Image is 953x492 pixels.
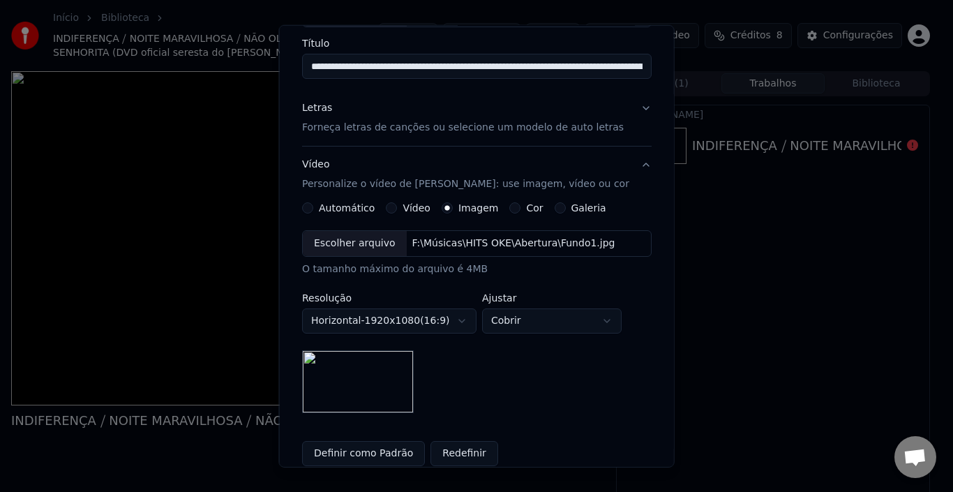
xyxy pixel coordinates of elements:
div: F:\Músicas\HITS OKE\Abertura\Fundo1.jpg [406,237,620,251]
p: Forneça letras de canções ou selecione um modelo de auto letras [302,121,624,135]
div: O tamanho máximo do arquivo é 4MB [302,262,652,276]
label: Automático [319,203,375,213]
label: Resolução [302,293,476,303]
div: Vídeo [302,158,629,191]
div: VídeoPersonalize o vídeo de [PERSON_NAME]: use imagem, vídeo ou cor [302,202,652,477]
p: Personalize o vídeo de [PERSON_NAME]: use imagem, vídeo ou cor [302,177,629,191]
div: Escolher arquivo [303,231,407,256]
button: Redefinir [430,441,498,466]
label: Imagem [458,203,497,213]
button: VídeoPersonalize o vídeo de [PERSON_NAME]: use imagem, vídeo ou cor [302,147,652,202]
label: Galeria [571,203,606,213]
div: Letras [302,101,332,115]
label: Ajustar [482,293,622,303]
button: Definir como Padrão [302,441,425,466]
label: Cor [526,203,543,213]
label: Vídeo [403,203,430,213]
button: LetrasForneça letras de canções ou selecione um modelo de auto letras [302,90,652,146]
label: Título [302,38,652,48]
